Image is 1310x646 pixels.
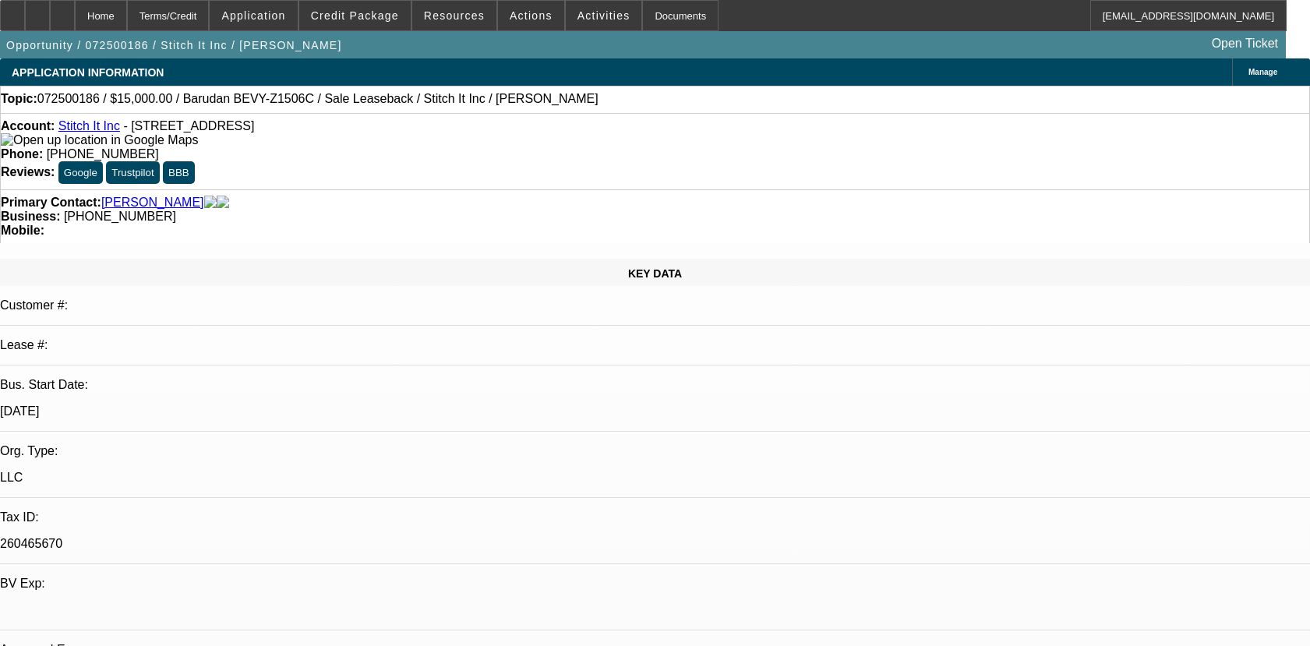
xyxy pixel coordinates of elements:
[1,133,198,146] a: View Google Maps
[1248,68,1277,76] span: Manage
[47,147,159,161] span: [PHONE_NUMBER]
[163,161,195,184] button: BBB
[221,9,285,22] span: Application
[311,9,399,22] span: Credit Package
[510,9,553,22] span: Actions
[1,133,198,147] img: Open up location in Google Maps
[1,196,101,210] strong: Primary Contact:
[210,1,297,30] button: Application
[424,9,485,22] span: Resources
[498,1,564,30] button: Actions
[58,119,120,132] a: Stitch It Inc
[58,161,103,184] button: Google
[1,210,60,223] strong: Business:
[106,161,159,184] button: Trustpilot
[217,196,229,210] img: linkedin-icon.png
[101,196,204,210] a: [PERSON_NAME]
[37,92,599,106] span: 072500186 / $15,000.00 / Barudan BEVY-Z1506C / Sale Leaseback / Stitch It Inc / [PERSON_NAME]
[412,1,496,30] button: Resources
[1,92,37,106] strong: Topic:
[299,1,411,30] button: Credit Package
[204,196,217,210] img: facebook-icon.png
[12,66,164,79] span: APPLICATION INFORMATION
[1,119,55,132] strong: Account:
[1,165,55,178] strong: Reviews:
[566,1,642,30] button: Activities
[1206,30,1284,57] a: Open Ticket
[577,9,630,22] span: Activities
[64,210,176,223] span: [PHONE_NUMBER]
[1,147,43,161] strong: Phone:
[628,267,682,280] span: KEY DATA
[1,224,44,237] strong: Mobile:
[6,39,342,51] span: Opportunity / 072500186 / Stitch It Inc / [PERSON_NAME]
[123,119,254,132] span: - [STREET_ADDRESS]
